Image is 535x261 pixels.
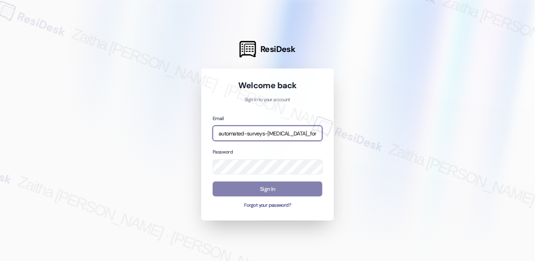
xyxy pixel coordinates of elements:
[213,115,224,122] label: Email
[213,202,322,209] button: Forgot your password?
[213,96,322,104] p: Sign in to your account
[260,44,296,55] span: ResiDesk
[213,181,322,197] button: Sign In
[213,149,233,155] label: Password
[213,126,322,141] input: name@example.com
[239,41,256,57] img: ResiDesk Logo
[213,80,322,91] h1: Welcome back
